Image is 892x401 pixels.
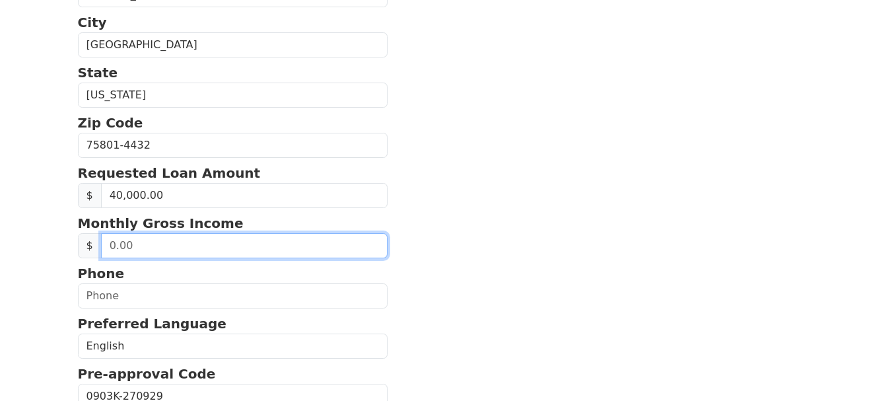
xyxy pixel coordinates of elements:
strong: State [78,65,118,81]
p: Monthly Gross Income [78,213,388,233]
span: $ [78,183,102,208]
input: City [78,32,388,57]
strong: City [78,15,107,30]
input: Zip Code [78,133,388,158]
strong: Zip Code [78,115,143,131]
input: 0.00 [101,233,388,258]
input: Phone [78,283,388,309]
strong: Preferred Language [78,316,226,332]
strong: Phone [78,266,124,281]
strong: Requested Loan Amount [78,165,261,181]
strong: Pre-approval Code [78,366,216,382]
input: Requested Loan Amount [101,183,388,208]
span: $ [78,233,102,258]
